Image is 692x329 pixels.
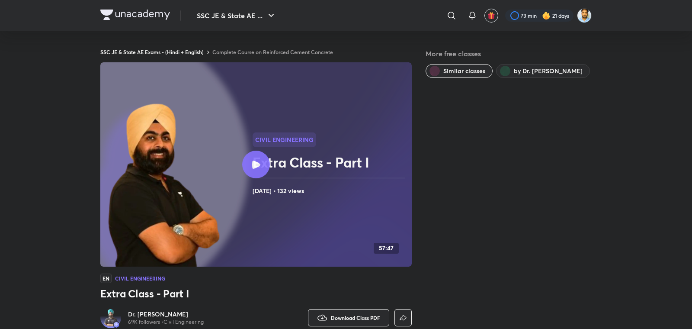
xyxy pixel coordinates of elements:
[426,64,493,78] button: Similar classes
[426,48,592,59] h5: More free classes
[542,11,551,20] img: streak
[100,10,170,22] a: Company Logo
[514,67,583,75] span: by Dr. Jaspal Singh
[102,309,119,326] img: Avatar
[192,7,282,24] button: SSC JE & State AE ...
[331,314,380,321] span: Download Class PDF
[443,67,485,75] span: Similar classes
[484,9,498,23] button: avatar
[128,319,204,326] p: 69K followers • Civil Engineering
[128,310,204,319] a: Dr. [PERSON_NAME]
[487,12,495,19] img: avatar
[253,185,408,197] h4: [DATE] • 132 views
[100,48,204,55] a: SSC JE & State AE Exams - (Hindi + English)
[113,322,119,328] img: badge
[379,245,394,252] h4: 57:47
[100,10,170,20] img: Company Logo
[308,309,389,326] button: Download Class PDF
[253,154,408,171] h2: Extra Class - Part I
[496,64,590,78] button: by Dr. Jaspal Singh
[115,276,165,281] h4: Civil Engineering
[100,307,121,328] a: Avatarbadge
[100,274,112,283] span: EN
[577,8,592,23] img: Kunal Pradeep
[100,287,412,300] h3: Extra Class - Part I
[212,48,333,55] a: Complete Course on Reinforced Cement Concrete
